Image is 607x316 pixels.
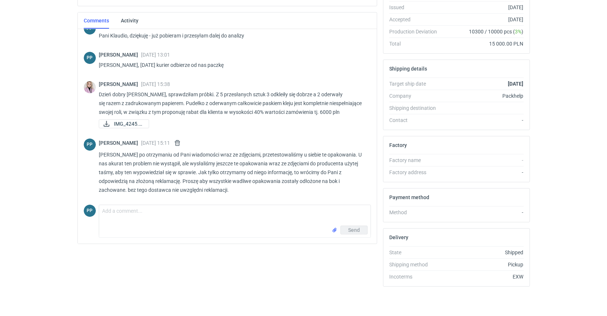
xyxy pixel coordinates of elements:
div: EXW [443,273,524,280]
div: Shipping method [389,261,443,268]
div: 15 000.00 PLN [443,40,524,47]
h2: Delivery [389,234,408,240]
div: Company [389,92,443,100]
div: Method [389,209,443,216]
div: Issued [389,4,443,11]
figcaption: PP [84,139,96,151]
figcaption: PP [84,205,96,217]
div: Paweł Puch [84,139,96,151]
div: State [389,249,443,256]
span: [DATE] 15:38 [141,81,170,87]
div: Paweł Puch [84,205,96,217]
div: - [443,116,524,124]
div: Packhelp [443,92,524,100]
div: Target ship date [389,80,443,87]
div: Incoterms [389,273,443,280]
figcaption: PP [84,52,96,64]
a: IMG_4245.jpg [99,119,149,128]
div: Paweł Puch [84,52,96,64]
span: 10300 / 10000 pcs ( ) [469,28,523,35]
div: Accepted [389,16,443,23]
span: [DATE] 13:01 [141,52,170,58]
button: Send [340,226,368,234]
h2: Shipping details [389,66,427,72]
span: Send [348,227,360,233]
div: - [443,209,524,216]
div: - [443,157,524,164]
p: Dzień dobry [PERSON_NAME], sprawdziłam próbki. Z 5 przesłanych sztuk 3 odkleiły się dobrze a 2 od... [99,90,365,116]
a: Comments [84,12,109,29]
p: [PERSON_NAME], [DATE] kurier odbierze od nas paczkę [99,61,365,69]
p: Pani Klaudio, dziękuję - już pobieram i przesyłam dalej do analizy [99,31,365,40]
strong: [DATE] [508,81,523,87]
a: Activity [121,12,138,29]
h2: Factory [389,142,407,148]
div: - [443,169,524,176]
span: [PERSON_NAME] [99,81,141,87]
div: Factory name [389,157,443,164]
div: Pickup [443,261,524,268]
h2: Payment method [389,194,429,200]
div: [DATE] [443,16,524,23]
div: Total [389,40,443,47]
div: [DATE] [443,4,524,11]
span: [PERSON_NAME] [99,140,141,146]
span: IMG_4245.jpg [114,120,143,128]
div: Contact [389,116,443,124]
p: [PERSON_NAME] po otrzymaniu od Pani wiadomości wraz ze zdjęciami, przetestowaliśmy u siebie te op... [99,150,365,194]
div: Production Deviation [389,28,443,35]
span: [DATE] 15:11 [141,140,170,146]
span: [PERSON_NAME] [99,52,141,58]
div: Shipping destination [389,104,443,112]
div: Factory address [389,169,443,176]
span: 3% [515,29,521,35]
img: Klaudia Wiśniewska [84,81,96,93]
div: Shipped [443,249,524,256]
